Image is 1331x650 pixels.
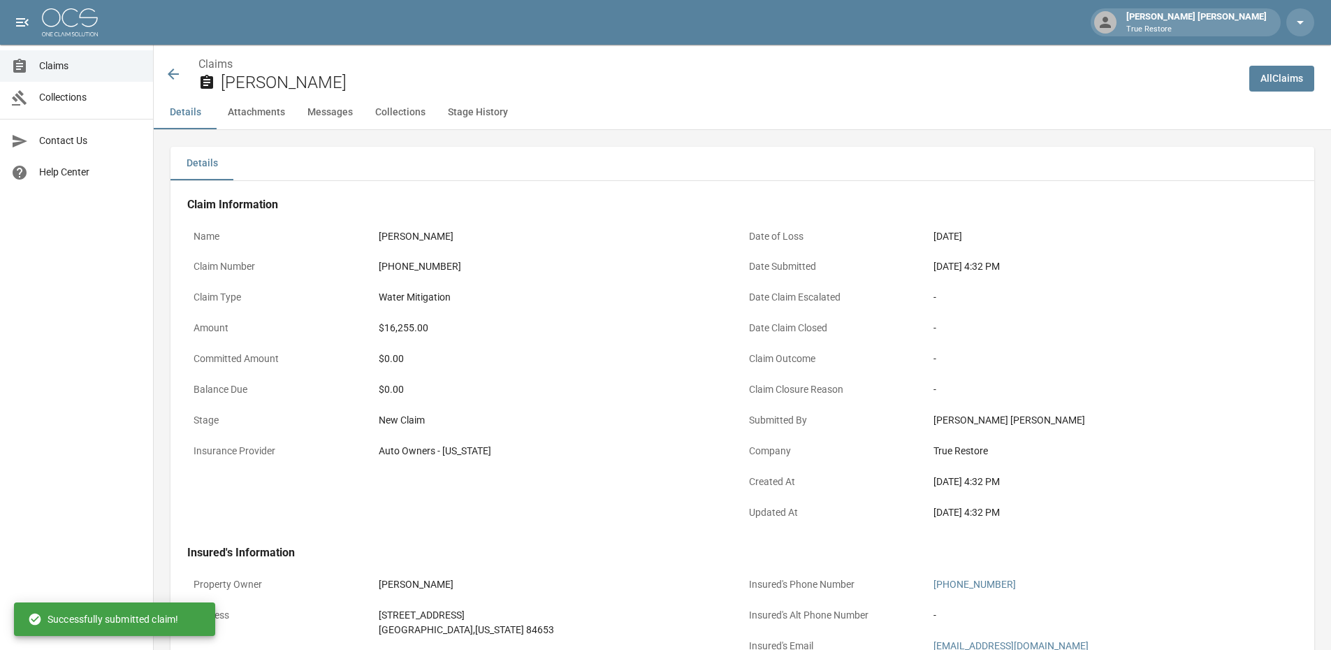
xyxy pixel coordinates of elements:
[198,56,1238,73] nav: breadcrumb
[379,413,736,428] div: New Claim
[743,345,928,373] p: Claim Outcome
[364,96,437,129] button: Collections
[379,444,491,458] div: Auto Owners - [US_STATE]
[933,382,1291,397] div: -
[743,438,928,465] p: Company
[743,284,928,311] p: Date Claim Escalated
[187,198,1297,212] h4: Claim Information
[28,607,178,632] div: Successfully submitted claim!
[379,577,453,592] div: [PERSON_NAME]
[221,73,1238,93] h2: [PERSON_NAME]
[379,259,461,274] div: [PHONE_NUMBER]
[296,96,364,129] button: Messages
[379,623,554,637] div: [GEOGRAPHIC_DATA] , [US_STATE] 84653
[154,96,1331,129] div: anchor tabs
[42,8,98,36] img: ocs-logo-white-transparent.png
[743,407,928,434] p: Submitted By
[379,382,736,397] div: $0.00
[170,147,233,180] button: Details
[933,290,1291,305] div: -
[933,259,1291,274] div: [DATE] 4:32 PM
[437,96,519,129] button: Stage History
[933,352,1291,366] div: -
[8,8,36,36] button: open drawer
[187,571,372,598] p: Property Owner
[198,57,233,71] a: Claims
[1126,24,1267,36] p: True Restore
[379,321,428,335] div: $16,255.00
[933,505,1291,520] div: [DATE] 4:32 PM
[1249,66,1314,92] a: AllClaims
[187,438,372,465] p: Insurance Provider
[187,345,372,373] p: Committed Amount
[187,407,372,434] p: Stage
[39,165,142,180] span: Help Center
[933,321,1291,335] div: -
[154,96,217,129] button: Details
[379,229,453,244] div: [PERSON_NAME]
[187,315,372,342] p: Amount
[743,468,928,496] p: Created At
[170,147,1314,180] div: details tabs
[743,223,928,250] p: Date of Loss
[187,223,372,250] p: Name
[743,376,928,403] p: Claim Closure Reason
[187,546,1297,560] h4: Insured's Information
[39,90,142,105] span: Collections
[933,229,962,244] div: [DATE]
[379,290,451,305] div: Water Mitigation
[743,571,928,598] p: Insured's Phone Number
[933,608,936,623] div: -
[933,444,1291,458] div: True Restore
[39,133,142,148] span: Contact Us
[187,284,372,311] p: Claim Type
[743,602,928,629] p: Insured's Alt Phone Number
[933,579,1016,590] a: [PHONE_NUMBER]
[1121,10,1272,35] div: [PERSON_NAME] [PERSON_NAME]
[379,608,554,623] div: [STREET_ADDRESS]
[187,602,372,629] p: Address
[743,315,928,342] p: Date Claim Closed
[39,59,142,73] span: Claims
[743,499,928,526] p: Updated At
[743,253,928,280] p: Date Submitted
[379,352,736,366] div: $0.00
[187,376,372,403] p: Balance Due
[187,253,372,280] p: Claim Number
[217,96,296,129] button: Attachments
[933,475,1291,489] div: [DATE] 4:32 PM
[933,413,1291,428] div: [PERSON_NAME] [PERSON_NAME]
